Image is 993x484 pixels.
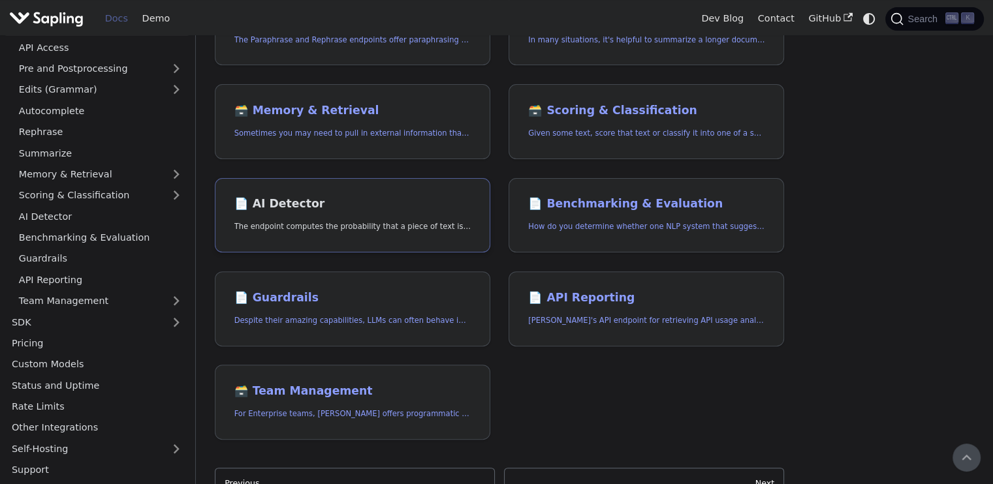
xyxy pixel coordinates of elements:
img: Sapling.ai [9,9,84,28]
h2: Guardrails [234,291,471,305]
p: Sapling's API endpoint for retrieving API usage analytics. [528,314,764,327]
a: Docs [98,8,135,29]
p: The endpoint computes the probability that a piece of text is AI-generated, [234,220,471,233]
span: Search [904,14,945,24]
a: Rephrase [12,123,189,142]
a: SDK [5,312,163,331]
a: Sapling.ai [9,9,88,28]
button: Search (Ctrl+K) [885,7,983,31]
a: API Access [12,38,189,57]
kbd: K [961,12,974,24]
button: Expand sidebar category 'SDK' [163,312,189,331]
a: 📄️ Benchmarking & EvaluationHow do you determine whether one NLP system that suggests edits [509,178,784,253]
p: How do you determine whether one NLP system that suggests edits [528,220,764,233]
p: Sometimes you may need to pull in external information that doesn't fit in the context size of an... [234,127,471,140]
a: Pre and Postprocessing [12,59,189,78]
p: In many situations, it's helpful to summarize a longer document into a shorter, more easily diges... [528,34,764,46]
a: Other Integrations [5,418,189,437]
a: Autocomplete [12,101,189,120]
p: The Paraphrase and Rephrase endpoints offer paraphrasing for particular styles. [234,34,471,46]
a: Memory & Retrieval [12,165,189,184]
a: Guardrails [12,249,189,268]
a: Custom Models [5,355,189,374]
a: Rate Limits [5,397,189,416]
a: 🗃️ Scoring & ClassificationGiven some text, score that text or classify it into one of a set of p... [509,84,784,159]
a: AI Detector [12,207,189,226]
h2: AI Detector [234,197,471,211]
a: Benchmarking & Evaluation [12,228,189,247]
a: 📄️ GuardrailsDespite their amazing capabilities, LLMs can often behave in undesired [215,271,490,346]
h2: Scoring & Classification [528,104,764,118]
a: Summarize [12,144,189,162]
a: 📄️ API Reporting[PERSON_NAME]'s API endpoint for retrieving API usage analytics. [509,271,784,346]
h2: Team Management [234,384,471,399]
a: Demo [135,8,177,29]
a: 📄️ AI DetectorThe endpoint computes the probability that a piece of text is AI-generated, [215,178,490,253]
a: Dev Blog [694,8,750,29]
button: Switch between dark and light mode (currently system mode) [860,9,879,28]
a: Support [5,461,189,479]
h2: API Reporting [528,291,764,305]
a: Edits (Grammar) [12,80,189,99]
a: Pricing [5,334,189,353]
a: Self-Hosting [5,439,189,458]
h2: Benchmarking & Evaluation [528,197,764,211]
a: Status and Uptime [5,376,189,395]
p: Given some text, score that text or classify it into one of a set of pre-specified categories. [528,127,764,140]
a: GitHub [801,8,859,29]
p: For Enterprise teams, Sapling offers programmatic team provisioning and management. [234,408,471,420]
p: Despite their amazing capabilities, LLMs can often behave in undesired [234,314,471,327]
a: Contact [751,8,802,29]
h2: Memory & Retrieval [234,104,471,118]
a: Team Management [12,292,189,310]
a: API Reporting [12,270,189,289]
a: 🗃️ Memory & RetrievalSometimes you may need to pull in external information that doesn't fit in t... [215,84,490,159]
a: Scoring & Classification [12,186,189,205]
a: 🗃️ Team ManagementFor Enterprise teams, [PERSON_NAME] offers programmatic team provisioning and m... [215,365,490,440]
button: Scroll back to top [953,444,981,472]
